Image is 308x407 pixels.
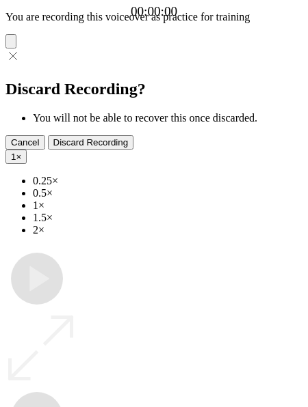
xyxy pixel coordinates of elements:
li: 0.5× [33,187,303,199]
button: Discard Recording [48,135,134,150]
p: You are recording this voiceover as practice for training [5,11,303,23]
span: 1 [11,152,16,162]
li: 1.5× [33,212,303,224]
h2: Discard Recording? [5,80,303,98]
li: 2× [33,224,303,236]
li: You will not be able to recover this once discarded. [33,112,303,124]
button: Cancel [5,135,45,150]
button: 1× [5,150,27,164]
li: 1× [33,199,303,212]
a: 00:00:00 [131,4,177,19]
li: 0.25× [33,175,303,187]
